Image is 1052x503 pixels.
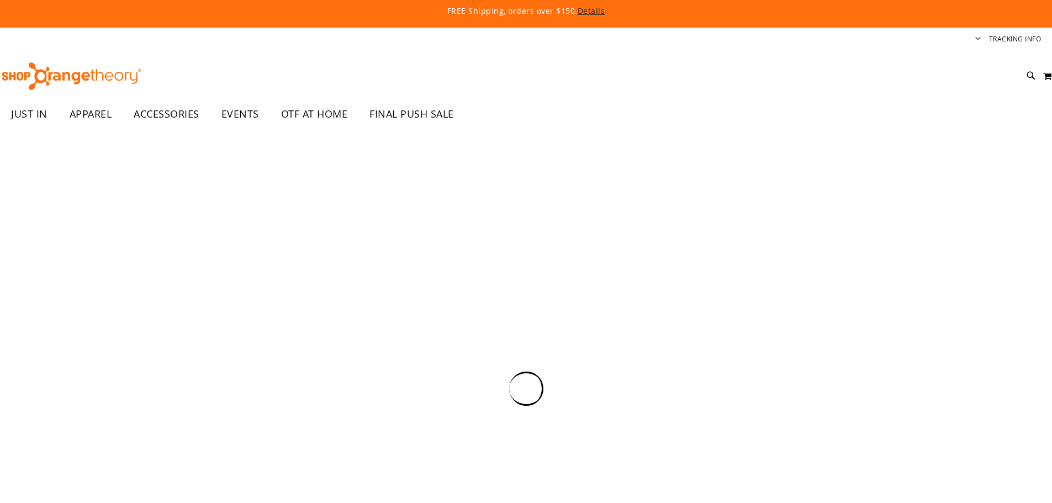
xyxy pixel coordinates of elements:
a: Tracking Info [989,34,1042,44]
span: JUST IN [11,102,47,126]
span: EVENTS [221,102,259,126]
button: Account menu [975,34,981,45]
span: OTF AT HOME [281,102,348,126]
a: ACCESSORIES [123,102,210,127]
span: ACCESSORIES [134,102,199,126]
a: EVENTS [210,102,270,127]
a: Details [578,6,605,16]
a: FINAL PUSH SALE [358,102,465,127]
span: APPAREL [70,102,112,126]
p: FREE Shipping, orders over $150. [195,6,858,17]
a: APPAREL [59,102,123,127]
a: OTF AT HOME [270,102,359,127]
span: FINAL PUSH SALE [369,102,454,126]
